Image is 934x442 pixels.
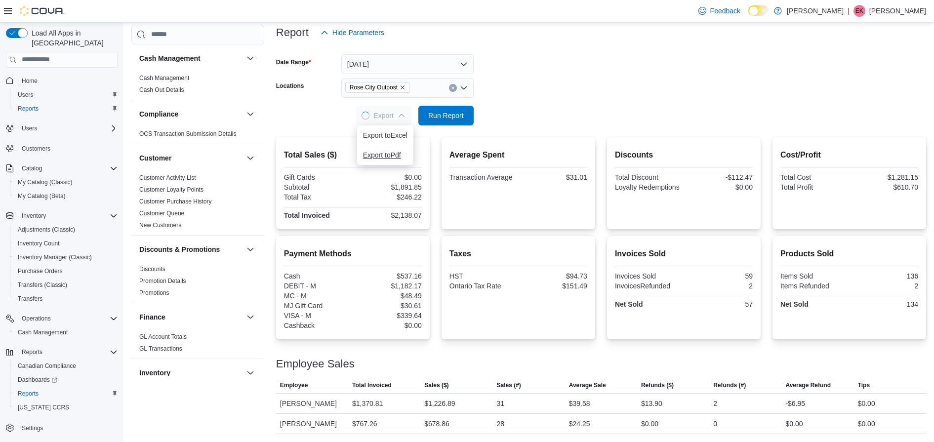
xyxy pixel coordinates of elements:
[139,278,186,284] a: Promotion Details
[139,266,165,273] a: Discounts
[858,418,875,430] div: $0.00
[139,312,165,322] h3: Finance
[496,398,504,409] div: 31
[284,272,351,280] div: Cash
[14,224,79,236] a: Adjustments (Classic)
[851,173,918,181] div: $1,281.15
[14,374,118,386] span: Dashboards
[785,398,805,409] div: -$6.95
[352,381,392,389] span: Total Invoiced
[131,172,264,235] div: Customer
[28,28,118,48] span: Load All Apps in [GEOGRAPHIC_DATA]
[2,345,122,359] button: Reports
[18,362,76,370] span: Canadian Compliance
[276,58,311,66] label: Date Range
[424,398,455,409] div: $1,226.89
[780,173,848,181] div: Total Cost
[569,381,606,389] span: Average Sale
[520,282,587,290] div: $151.49
[22,348,42,356] span: Reports
[615,173,682,181] div: Total Discount
[449,173,517,181] div: Transaction Average
[14,388,118,400] span: Reports
[851,300,918,308] div: 134
[22,212,46,220] span: Inventory
[18,178,73,186] span: My Catalog (Classic)
[284,211,330,219] strong: Total Invoiced
[244,108,256,120] button: Compliance
[284,292,351,300] div: MC - M
[400,84,406,90] button: Remove Rose City Outpost from selection in this group
[362,106,405,125] span: Export
[345,82,410,93] span: Rose City Outpost
[361,111,370,120] span: Loading
[848,5,850,17] p: |
[139,289,169,297] span: Promotions
[615,282,682,290] div: InvoicesRefunded
[22,164,42,172] span: Catalog
[14,293,118,305] span: Transfers
[10,292,122,306] button: Transfers
[18,226,75,234] span: Adjustments (Classic)
[355,193,422,201] div: $246.22
[14,190,118,202] span: My Catalog (Beta)
[139,174,196,182] span: Customer Activity List
[244,243,256,255] button: Discounts & Promotions
[18,143,54,155] a: Customers
[785,381,831,389] span: Average Refund
[14,374,61,386] a: Dashboards
[641,381,674,389] span: Refunds ($)
[787,5,844,17] p: [PERSON_NAME]
[131,263,264,303] div: Discounts & Promotions
[10,237,122,250] button: Inventory Count
[14,89,37,101] a: Users
[18,403,69,411] span: [US_STATE] CCRS
[18,281,67,289] span: Transfers (Classic)
[18,210,50,222] button: Inventory
[244,311,256,323] button: Finance
[244,152,256,164] button: Customer
[14,103,118,115] span: Reports
[18,295,42,303] span: Transfers
[10,189,122,203] button: My Catalog (Beta)
[14,190,70,202] a: My Catalog (Beta)
[10,250,122,264] button: Inventory Manager (Classic)
[276,414,348,434] div: [PERSON_NAME]
[22,77,38,85] span: Home
[615,183,682,191] div: Loyalty Redemptions
[352,418,377,430] div: $767.26
[139,53,201,63] h3: Cash Management
[284,248,422,260] h2: Payment Methods
[332,28,384,38] span: Hide Parameters
[139,186,203,194] span: Customer Loyalty Points
[363,131,407,139] span: Export to Excel
[14,293,46,305] a: Transfers
[615,272,682,280] div: Invoices Sold
[131,128,264,144] div: Compliance
[780,248,918,260] h2: Products Sold
[686,300,753,308] div: 57
[139,109,243,119] button: Compliance
[139,75,189,81] a: Cash Management
[14,251,96,263] a: Inventory Manager (Classic)
[641,398,662,409] div: $13.90
[14,89,118,101] span: Users
[853,5,865,17] div: Emily Korody
[139,312,243,322] button: Finance
[22,145,50,153] span: Customers
[14,360,80,372] a: Canadian Compliance
[615,300,643,308] strong: Net Sold
[748,5,769,16] input: Dark Mode
[284,183,351,191] div: Subtotal
[139,368,243,378] button: Inventory
[317,23,388,42] button: Hide Parameters
[22,124,37,132] span: Users
[780,149,918,161] h2: Cost/Profit
[18,240,60,247] span: Inventory Count
[449,84,457,92] button: Clear input
[858,398,875,409] div: $0.00
[780,183,848,191] div: Total Profit
[139,74,189,82] span: Cash Management
[18,142,118,155] span: Customers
